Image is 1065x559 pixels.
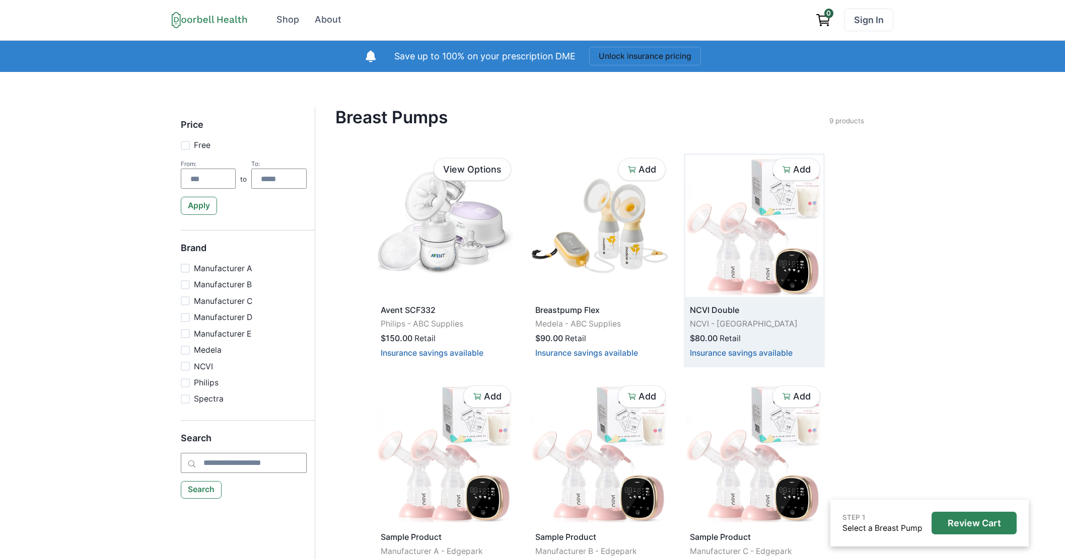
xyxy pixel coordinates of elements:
[535,304,664,316] p: Breastpump Flex
[240,174,247,189] p: to
[270,9,306,31] a: Shop
[194,279,252,291] p: Manufacturer B
[618,385,666,408] button: Add
[685,155,823,297] img: tns73qkjvnll4qaugvy1iy5zbioi
[685,382,823,524] img: 8h6fizoczv30n0gcz1f3fjohbjxi
[793,164,811,175] p: Add
[194,263,252,275] p: Manufacturer A
[685,155,823,365] a: NCVI DoubleNCVI - [GEOGRAPHIC_DATA]$80.00RetailInsurance savings available
[535,531,664,543] p: Sample Product
[194,295,252,307] p: Manufacturer C
[381,545,510,557] p: Manufacturer A - Edgepark
[308,9,348,31] a: About
[181,160,236,168] div: From:
[381,332,412,344] p: $150.00
[772,158,820,181] button: Add
[690,332,718,344] p: $80.00
[194,344,222,356] p: Medela
[181,119,307,139] h5: Price
[842,523,922,533] a: Select a Breast Pump
[194,361,213,373] p: NCVI
[434,158,511,181] a: View Options
[638,164,656,175] p: Add
[948,518,1001,529] p: Review Cart
[531,155,669,297] img: wu1ofuyzz2pb86d2jgprv8htehmy
[844,9,893,31] a: Sign In
[811,9,836,31] a: View cart
[720,333,741,345] p: Retail
[690,545,819,557] p: Manufacturer C - Edgepark
[463,385,511,408] button: Add
[565,333,586,345] p: Retail
[531,382,669,524] img: y87xkqs3juv2ky039rn649m6ig26
[618,158,666,181] button: Add
[194,139,210,151] p: Free
[315,13,341,27] div: About
[181,243,307,263] h5: Brand
[181,481,222,499] button: Search
[638,391,656,402] p: Add
[335,107,829,127] h4: Breast Pumps
[824,9,833,18] span: 0
[414,333,436,345] p: Retail
[194,328,251,340] p: Manufacturer E
[829,116,864,126] p: 9 products
[690,318,819,330] p: NCVI - [GEOGRAPHIC_DATA]
[194,311,252,324] p: Manufacturer D
[181,197,218,215] button: Apply
[690,304,819,316] p: NCVI Double
[394,50,576,63] p: Save up to 100% on your prescription DME
[381,348,483,358] button: Insurance savings available
[535,348,638,358] button: Insurance savings available
[690,531,819,543] p: Sample Product
[484,391,502,402] p: Add
[772,385,820,408] button: Add
[194,393,224,405] p: Spectra
[376,382,514,524] img: 9i9guwxpln76if7ibsdw5r428if1
[932,512,1017,534] button: Review Cart
[276,13,299,27] div: Shop
[535,332,563,344] p: $90.00
[793,391,811,402] p: Add
[251,160,307,168] div: To:
[535,545,664,557] p: Manufacturer B - Edgepark
[381,531,510,543] p: Sample Product
[589,47,701,65] button: Unlock insurance pricing
[381,304,510,316] p: Avent SCF332
[690,348,793,358] button: Insurance savings available
[535,318,664,330] p: Medela - ABC Supplies
[376,155,514,297] img: p396f7c1jhk335ckoricv06bci68
[376,155,514,365] a: Avent SCF332Philips - ABC Supplies$150.00RetailInsurance savings available
[842,512,922,522] p: STEP 1
[194,377,219,389] p: Philips
[181,433,307,453] h5: Search
[381,318,510,330] p: Philips - ABC Supplies
[531,155,669,365] a: Breastpump FlexMedela - ABC Supplies$90.00RetailInsurance savings available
